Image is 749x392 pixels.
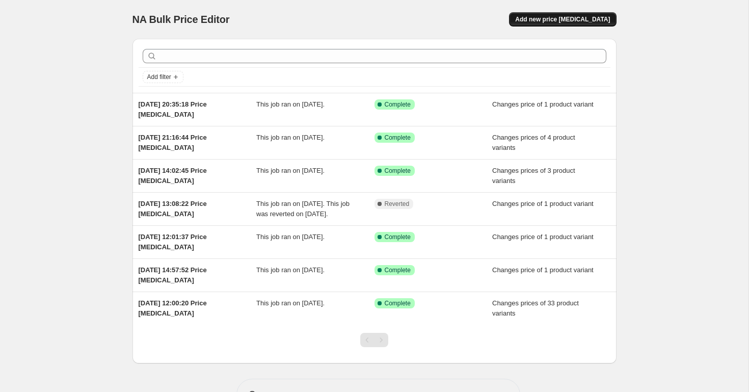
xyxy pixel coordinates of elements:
[515,15,610,23] span: Add new price [MEDICAL_DATA]
[139,233,207,251] span: [DATE] 12:01:37 Price [MEDICAL_DATA]
[492,167,575,185] span: Changes prices of 3 product variants
[492,266,594,274] span: Changes price of 1 product variant
[256,299,325,307] span: This job ran on [DATE].
[256,233,325,241] span: This job ran on [DATE].
[385,100,411,109] span: Complete
[132,14,230,25] span: NA Bulk Price Editor
[492,134,575,151] span: Changes prices of 4 product variants
[385,134,411,142] span: Complete
[147,73,171,81] span: Add filter
[385,299,411,307] span: Complete
[256,200,350,218] span: This job ran on [DATE]. This job was reverted on [DATE].
[143,71,183,83] button: Add filter
[360,333,388,347] nav: Pagination
[492,100,594,108] span: Changes price of 1 product variant
[139,266,207,284] span: [DATE] 14:57:52 Price [MEDICAL_DATA]
[256,266,325,274] span: This job ran on [DATE].
[256,167,325,174] span: This job ran on [DATE].
[139,100,207,118] span: [DATE] 20:35:18 Price [MEDICAL_DATA]
[139,134,207,151] span: [DATE] 21:16:44 Price [MEDICAL_DATA]
[492,233,594,241] span: Changes price of 1 product variant
[256,134,325,141] span: This job ran on [DATE].
[385,266,411,274] span: Complete
[492,200,594,207] span: Changes price of 1 product variant
[139,167,207,185] span: [DATE] 14:02:45 Price [MEDICAL_DATA]
[509,12,616,27] button: Add new price [MEDICAL_DATA]
[385,200,410,208] span: Reverted
[385,167,411,175] span: Complete
[492,299,579,317] span: Changes prices of 33 product variants
[139,299,207,317] span: [DATE] 12:00:20 Price [MEDICAL_DATA]
[385,233,411,241] span: Complete
[139,200,207,218] span: [DATE] 13:08:22 Price [MEDICAL_DATA]
[256,100,325,108] span: This job ran on [DATE].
